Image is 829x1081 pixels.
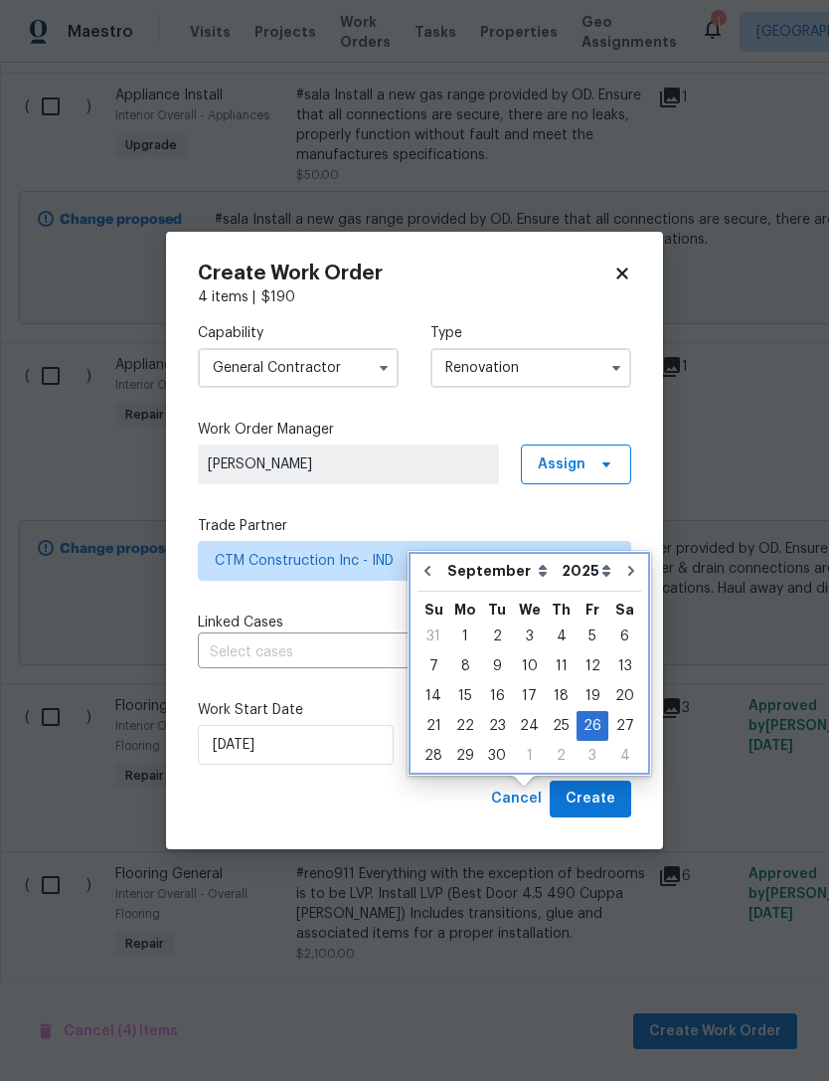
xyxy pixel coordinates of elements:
div: Sat Sep 20 2025 [608,681,641,711]
div: 17 [513,682,546,710]
div: 24 [513,712,546,740]
button: Cancel [483,781,550,817]
div: 4 items | [198,287,631,307]
div: Sun Sep 14 2025 [417,681,449,711]
abbr: Wednesday [519,603,541,617]
div: 2 [546,742,577,770]
div: Mon Sep 15 2025 [449,681,481,711]
div: 29 [449,742,481,770]
span: $ 190 [261,290,295,304]
div: 3 [577,742,608,770]
abbr: Thursday [552,603,571,617]
div: Wed Sep 03 2025 [513,622,546,651]
span: Linked Cases [198,613,283,632]
abbr: Monday [454,603,476,617]
div: 19 [577,682,608,710]
div: 13 [608,652,641,680]
div: 30 [481,742,513,770]
div: 21 [417,712,449,740]
label: Work Start Date [198,700,399,720]
div: 22 [449,712,481,740]
div: Wed Sep 17 2025 [513,681,546,711]
button: Show options [372,356,396,380]
div: Sun Sep 07 2025 [417,651,449,681]
div: Thu Oct 02 2025 [546,741,577,771]
div: Sat Sep 27 2025 [608,711,641,741]
abbr: Sunday [424,603,443,617]
button: Go to previous month [413,551,442,591]
div: 6 [608,623,641,650]
abbr: Tuesday [488,603,506,617]
span: Cancel [491,787,542,811]
div: 4 [546,623,577,650]
span: Assign [538,454,585,474]
div: Fri Sep 19 2025 [577,681,608,711]
div: 20 [608,682,641,710]
div: 11 [546,652,577,680]
div: 23 [481,712,513,740]
div: Fri Sep 05 2025 [577,622,608,651]
div: Wed Sep 10 2025 [513,651,546,681]
button: Create [550,781,631,817]
label: Work Order Manager [198,420,631,440]
div: Tue Sep 16 2025 [481,681,513,711]
div: Fri Sep 12 2025 [577,651,608,681]
div: Mon Sep 01 2025 [449,622,481,651]
label: Type [430,323,631,343]
span: Create [566,787,615,811]
div: 1 [449,623,481,650]
div: Sat Oct 04 2025 [608,741,641,771]
h2: Create Work Order [198,264,613,283]
div: 7 [417,652,449,680]
div: 5 [577,623,608,650]
div: Sat Sep 06 2025 [608,622,641,651]
div: Tue Sep 02 2025 [481,622,513,651]
div: 2 [481,623,513,650]
div: Sat Sep 13 2025 [608,651,641,681]
button: Go to next month [616,551,646,591]
div: 16 [481,682,513,710]
div: Tue Sep 23 2025 [481,711,513,741]
abbr: Saturday [615,603,634,617]
div: Wed Oct 01 2025 [513,741,546,771]
div: 18 [546,682,577,710]
div: Sun Aug 31 2025 [417,622,449,651]
select: Year [557,556,616,586]
div: 3 [513,623,546,650]
div: 12 [577,652,608,680]
input: Select cases [198,637,576,668]
div: Tue Sep 30 2025 [481,741,513,771]
div: Sun Sep 28 2025 [417,741,449,771]
div: 31 [417,623,449,650]
div: Sun Sep 21 2025 [417,711,449,741]
div: Fri Oct 03 2025 [577,741,608,771]
div: Thu Sep 18 2025 [546,681,577,711]
button: Show options [604,356,628,380]
input: Select... [430,348,631,388]
div: 14 [417,682,449,710]
div: Fri Sep 26 2025 [577,711,608,741]
div: 25 [546,712,577,740]
input: Select... [198,348,399,388]
div: Thu Sep 25 2025 [546,711,577,741]
div: 9 [481,652,513,680]
div: 28 [417,742,449,770]
label: Capability [198,323,399,343]
div: 27 [608,712,641,740]
div: 4 [608,742,641,770]
span: CTM Construction Inc - IND [215,551,585,571]
label: Trade Partner [198,516,631,536]
div: Tue Sep 09 2025 [481,651,513,681]
input: M/D/YYYY [198,725,394,765]
span: [PERSON_NAME] [208,454,489,474]
div: Mon Sep 08 2025 [449,651,481,681]
abbr: Friday [585,603,599,617]
div: 26 [577,712,608,740]
div: Mon Sep 29 2025 [449,741,481,771]
select: Month [442,556,557,586]
div: 15 [449,682,481,710]
div: 10 [513,652,546,680]
div: Mon Sep 22 2025 [449,711,481,741]
div: 8 [449,652,481,680]
div: Thu Sep 11 2025 [546,651,577,681]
